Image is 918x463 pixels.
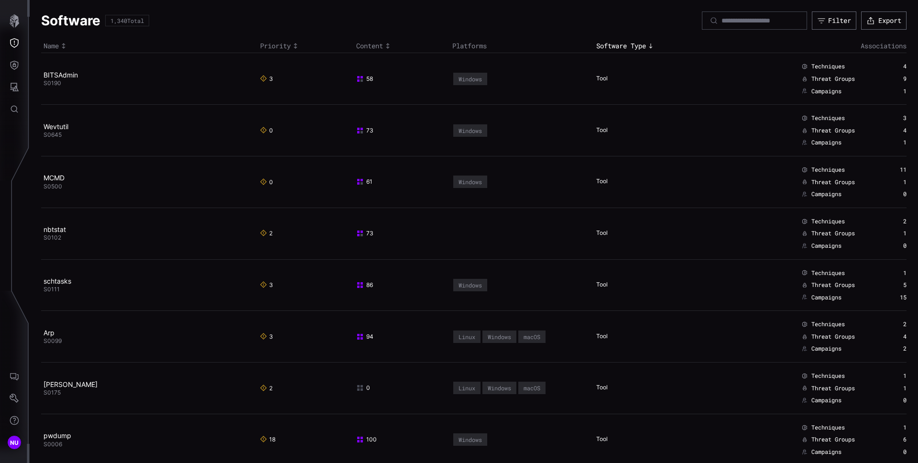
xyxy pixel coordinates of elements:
[260,436,275,443] span: 18
[596,75,611,83] div: tool
[44,71,78,79] a: BITSAdmin
[811,397,841,404] span: Campaigns
[811,242,841,250] span: Campaigns
[459,333,475,340] div: Linux
[459,178,482,185] div: Windows
[811,178,855,186] span: Threat Groups
[459,127,482,134] div: Windows
[44,131,62,138] span: S0645
[876,424,907,431] div: 1
[811,281,855,289] span: Threat Groups
[260,230,273,237] span: 2
[811,139,841,146] span: Campaigns
[596,332,611,341] div: tool
[41,12,100,29] h1: Software
[488,385,511,391] div: Windows
[876,127,907,134] div: 4
[811,345,841,353] span: Campaigns
[596,229,611,238] div: tool
[811,372,845,380] span: Techniques
[876,345,907,353] div: 2
[596,42,736,50] div: Toggle sort direction
[596,435,611,444] div: tool
[260,385,273,392] span: 2
[356,75,373,83] span: 58
[876,320,907,328] div: 2
[356,333,373,341] span: 94
[811,63,845,70] span: Techniques
[811,424,845,431] span: Techniques
[450,39,594,53] th: Platforms
[596,384,611,392] div: tool
[44,337,62,344] span: S0099
[812,11,856,30] button: Filter
[876,88,907,95] div: 1
[811,114,845,122] span: Techniques
[876,230,907,237] div: 1
[459,436,482,443] div: Windows
[811,190,841,198] span: Campaigns
[596,281,611,289] div: tool
[260,42,351,50] div: Toggle sort direction
[811,333,855,341] span: Threat Groups
[44,380,98,388] a: [PERSON_NAME]
[811,320,845,328] span: Techniques
[110,18,144,23] div: 1,340 Total
[44,122,68,131] a: Wevtutil
[260,75,273,83] span: 3
[459,76,482,82] div: Windows
[811,75,855,83] span: Threat Groups
[356,281,373,289] span: 86
[876,333,907,341] div: 4
[260,42,291,50] span: Priority
[459,385,475,391] div: Linux
[44,277,71,285] a: schtasks
[876,139,907,146] div: 1
[876,269,907,277] div: 1
[876,397,907,404] div: 0
[811,385,855,392] span: Threat Groups
[356,42,448,50] div: Toggle sort direction
[488,333,511,340] div: Windows
[811,448,841,456] span: Campaigns
[876,436,907,443] div: 6
[811,230,855,237] span: Threat Groups
[260,178,273,186] span: 0
[811,166,845,174] span: Techniques
[811,269,845,277] span: Techniques
[44,79,61,87] span: S0190
[876,294,907,301] div: 15
[0,431,28,453] button: NU
[861,11,907,30] button: Export
[876,114,907,122] div: 3
[738,39,907,53] th: Associations
[811,218,845,225] span: Techniques
[876,190,907,198] div: 0
[459,282,482,288] div: Windows
[876,385,907,392] div: 1
[356,178,372,186] span: 61
[811,436,855,443] span: Threat Groups
[260,281,273,289] span: 3
[828,16,851,25] div: Filter
[44,329,55,337] a: Arp
[44,389,61,396] span: S0175
[876,63,907,70] div: 4
[44,42,255,50] div: Toggle sort direction
[260,333,273,341] span: 3
[876,372,907,380] div: 1
[811,88,841,95] span: Campaigns
[356,127,373,134] span: 73
[876,218,907,225] div: 2
[44,174,65,182] a: MCMD
[44,225,66,233] a: nbtstat
[356,384,370,392] span: 0
[876,281,907,289] div: 5
[44,441,62,448] span: S0006
[356,436,377,443] span: 100
[44,183,62,190] span: S0500
[811,294,841,301] span: Campaigns
[524,333,540,340] div: macOS
[876,166,907,174] div: 11
[44,431,71,440] a: pwdump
